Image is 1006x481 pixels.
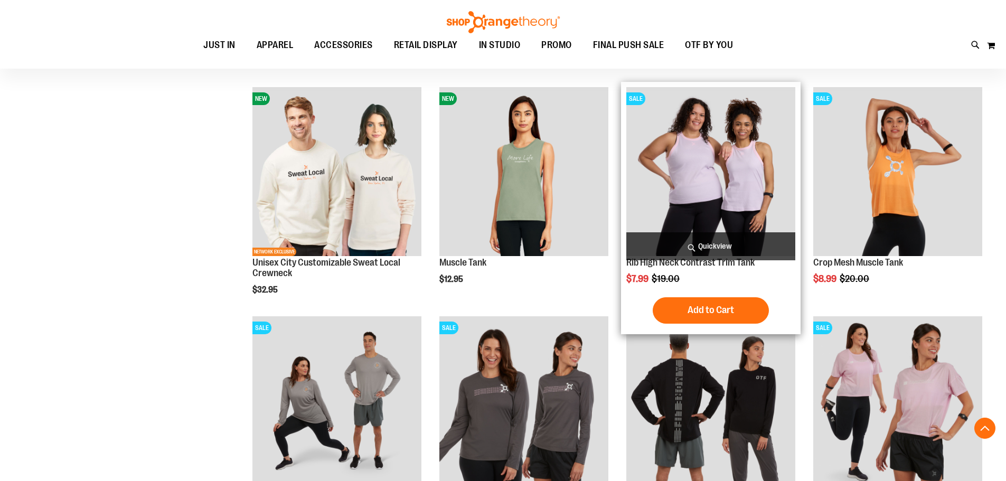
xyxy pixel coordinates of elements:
span: NETWORK EXCLUSIVE [252,248,296,256]
img: Crop Mesh Muscle Tank primary image [813,87,982,256]
a: RETAIL DISPLAY [383,33,468,58]
span: $7.99 [626,273,650,284]
span: FINAL PUSH SALE [593,33,664,57]
a: Quickview [626,232,795,260]
button: Back To Top [974,418,995,439]
div: product [434,82,614,311]
a: Muscle TankNEW [439,87,608,258]
span: $8.99 [813,273,838,284]
span: APPAREL [257,33,294,57]
span: SALE [813,322,832,334]
a: PROMO [531,33,582,58]
span: JUST IN [203,33,236,57]
span: $32.95 [252,285,279,295]
a: FINAL PUSH SALE [582,33,675,58]
span: PROMO [541,33,572,57]
a: OTF BY YOU [674,33,744,58]
div: product [247,82,427,321]
a: Crop Mesh Muscle Tank [813,257,903,268]
a: ACCESSORIES [304,33,383,58]
span: ACCESSORIES [314,33,373,57]
span: $20.00 [840,273,871,284]
span: SALE [439,322,458,334]
a: Unisex City Customizable Sweat Local Crewneck [252,257,400,278]
div: product [808,82,988,311]
a: Rib Tank w/ Contrast Binding primary imageSALE [626,87,795,258]
a: Muscle Tank [439,257,486,268]
div: product [621,82,801,334]
span: RETAIL DISPLAY [394,33,458,57]
span: IN STUDIO [479,33,521,57]
span: SALE [252,322,271,334]
span: SALE [626,92,645,105]
img: Muscle Tank [439,87,608,256]
a: Crop Mesh Muscle Tank primary imageSALE [813,87,982,258]
img: Shop Orangetheory [445,11,561,33]
span: $12.95 [439,275,465,284]
a: Rib High Neck Contrast Trim Tank [626,257,755,268]
span: NEW [439,92,457,105]
img: Image of Unisex City Customizable NuBlend Crewneck [252,87,421,256]
button: Add to Cart [653,297,769,324]
span: OTF BY YOU [685,33,733,57]
a: APPAREL [246,33,304,57]
span: NEW [252,92,270,105]
a: JUST IN [193,33,246,58]
a: IN STUDIO [468,33,531,58]
span: Add to Cart [688,304,734,316]
span: SALE [813,92,832,105]
a: Image of Unisex City Customizable NuBlend CrewneckNEWNETWORK EXCLUSIVE [252,87,421,258]
img: Rib Tank w/ Contrast Binding primary image [626,87,795,256]
span: $19.00 [652,273,681,284]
